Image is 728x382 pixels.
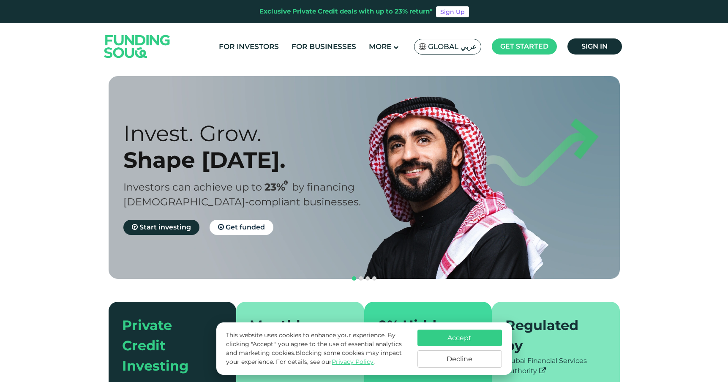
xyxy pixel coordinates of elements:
div: Dubai Financial Services Authority [505,356,606,376]
div: Monthly repayments [250,315,341,356]
div: Regulated by [505,315,596,356]
span: More [369,42,391,51]
a: Sign Up [436,6,469,17]
span: Sign in [581,42,608,50]
a: Start investing [123,220,199,235]
span: 23% [264,181,292,193]
a: For Businesses [289,40,358,54]
div: Private Credit Investing [122,315,213,376]
span: Start investing [139,223,191,231]
div: Invest. Grow. [123,120,379,147]
span: Get started [500,42,548,50]
span: Global عربي [428,42,477,52]
button: navigation [371,275,378,282]
button: Accept [417,330,502,346]
i: 23% IRR (expected) ~ 15% Net yield (expected) [284,180,288,185]
img: SA Flag [419,43,426,50]
div: Exclusive Private Credit deals with up to 23% return* [259,7,433,16]
span: Blocking some cookies may impact your experience. [226,349,402,366]
span: Get funded [226,223,265,231]
a: Get funded [210,220,273,235]
p: This website uses cookies to enhance your experience. By clicking "Accept," you agree to the use ... [226,331,409,366]
button: Decline [417,350,502,368]
a: For Investors [217,40,281,54]
div: Shape [DATE]. [123,147,379,173]
div: 0% Hidden Fees [378,315,469,356]
button: navigation [364,275,371,282]
button: navigation [351,275,357,282]
img: Logo [96,25,179,68]
a: Sign in [567,38,622,55]
button: navigation [357,275,364,282]
span: Investors can achieve up to [123,181,262,193]
span: For details, see our . [276,358,375,366]
a: Privacy Policy [332,358,374,366]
